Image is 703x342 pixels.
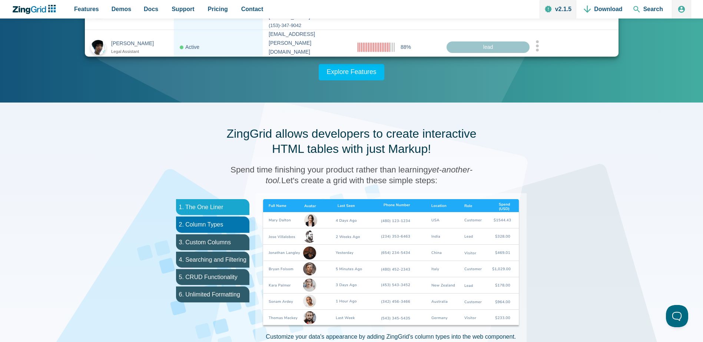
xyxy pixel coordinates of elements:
li: 5. CRUD Functionality [176,269,249,285]
div: (153)-347-9042 [269,21,346,30]
li: 6. Unlimited Formatting [176,286,249,302]
h2: ZingGrid allows developers to create interactive HTML tables with just Markup! [222,126,481,157]
li: 3. Custom Columns [176,234,249,250]
div: [PERSON_NAME] [111,39,160,48]
span: Support [172,4,194,14]
a: ZingChart Logo. Click to return to the homepage [12,5,60,14]
span: Demos [112,4,131,14]
li: 2. Column Types [176,217,249,232]
div: Active [180,43,199,51]
span: 88% [401,43,411,51]
a: Explore Features [319,64,385,80]
div: Legal Assistant [111,48,160,55]
div: Analog Circuit Design Manager [111,5,160,19]
span: Pricing [208,4,228,14]
li: 1. The One Liner [176,199,249,215]
div: [EMAIL_ADDRESS][PERSON_NAME][DOMAIN_NAME] [269,30,346,56]
li: 4. Searching and Filtering [176,252,249,268]
span: Docs [144,4,158,14]
div: lead [447,41,530,53]
p: Customize your data's appearance by adding ZingGrid's column types into the web component. [266,332,516,342]
h3: Spend time finishing your product rather than learning Let's create a grid with these simple steps: [222,164,481,186]
span: Contact [241,4,263,14]
div: [PHONE_NUMBER] [269,56,346,64]
span: Features [74,4,99,14]
iframe: Toggle Customer Support [666,305,688,327]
